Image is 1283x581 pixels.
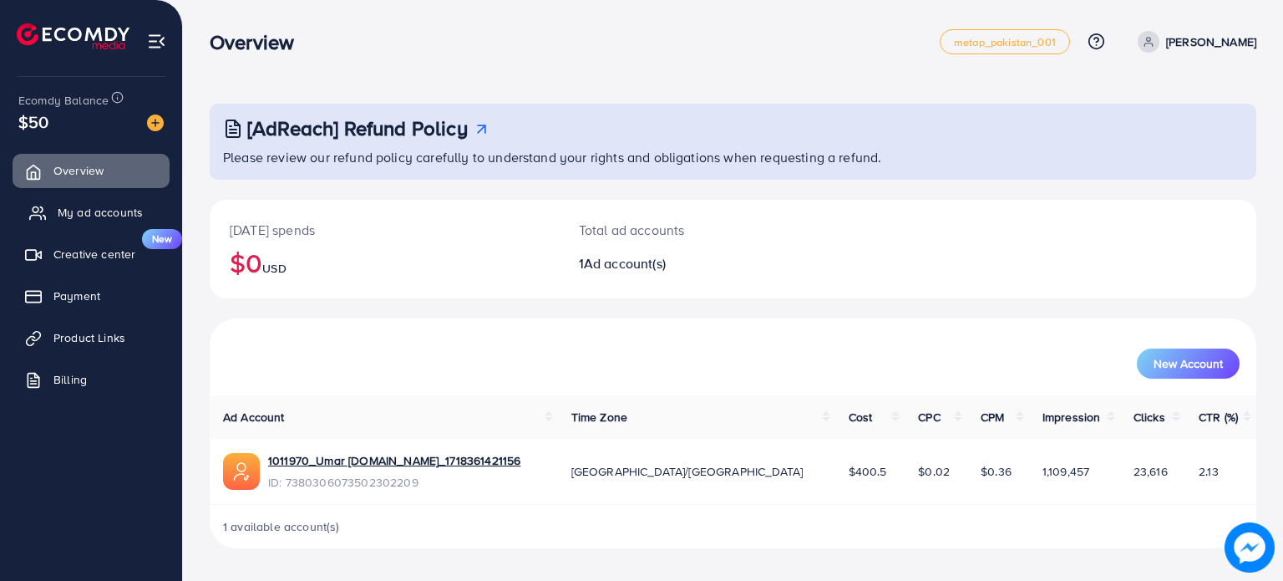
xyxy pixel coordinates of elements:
[1225,522,1275,573] img: image
[13,279,170,313] a: Payment
[223,518,340,535] span: 1 available account(s)
[142,229,182,249] span: New
[584,254,666,273] span: Ad account(s)
[1154,358,1223,369] span: New Account
[147,115,164,131] img: image
[13,237,170,271] a: Creative centerNew
[13,196,170,229] a: My ad accounts
[223,409,285,426] span: Ad Account
[1042,409,1101,426] span: Impression
[571,463,804,480] span: [GEOGRAPHIC_DATA]/[GEOGRAPHIC_DATA]
[223,147,1246,167] p: Please review our refund policy carefully to understand your rights and obligations when requesti...
[53,371,87,388] span: Billing
[17,23,129,49] img: logo
[1199,463,1219,480] span: 2.13
[918,463,950,480] span: $0.02
[18,92,109,109] span: Ecomdy Balance
[247,116,468,140] h3: [AdReach] Refund Policy
[1133,409,1165,426] span: Clicks
[53,246,135,262] span: Creative center
[849,463,887,480] span: $400.5
[1137,349,1240,379] button: New Account
[981,463,1012,480] span: $0.36
[13,154,170,187] a: Overview
[13,363,170,396] a: Billing
[1133,463,1168,480] span: 23,616
[230,220,539,240] p: [DATE] spends
[1131,31,1256,53] a: [PERSON_NAME]
[1199,409,1238,426] span: CTR (%)
[53,329,125,346] span: Product Links
[147,32,166,51] img: menu
[579,220,800,240] p: Total ad accounts
[1166,32,1256,52] p: [PERSON_NAME]
[230,247,539,278] h2: $0
[18,110,48,134] span: $50
[13,321,170,354] a: Product Links
[981,409,1004,426] span: CPM
[268,474,520,491] span: ID: 7380306073502302209
[53,288,100,304] span: Payment
[579,256,800,272] h2: 1
[53,162,104,179] span: Overview
[1042,463,1089,480] span: 1,109,457
[58,204,143,221] span: My ad accounts
[262,260,286,277] span: USD
[918,409,940,426] span: CPC
[849,409,873,426] span: Cost
[223,453,260,490] img: ic-ads-acc.e4c84228.svg
[571,409,627,426] span: Time Zone
[954,37,1056,48] span: metap_pakistan_001
[940,29,1070,54] a: metap_pakistan_001
[268,452,520,469] a: 1011970_Umar [DOMAIN_NAME]_1718361421156
[210,30,307,54] h3: Overview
